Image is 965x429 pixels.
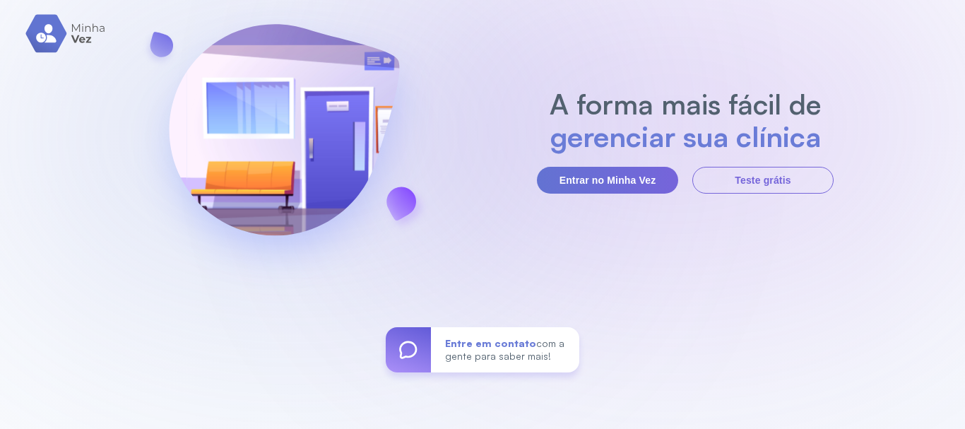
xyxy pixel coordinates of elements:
h2: gerenciar sua clínica [543,120,829,153]
img: logo.svg [25,14,107,53]
h2: A forma mais fácil de [543,88,829,120]
span: Entre em contato [445,337,536,349]
button: Entrar no Minha Vez [537,167,678,194]
div: com a gente para saber mais! [431,327,579,372]
a: Entre em contatocom a gente para saber mais! [386,327,579,372]
button: Teste grátis [692,167,834,194]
